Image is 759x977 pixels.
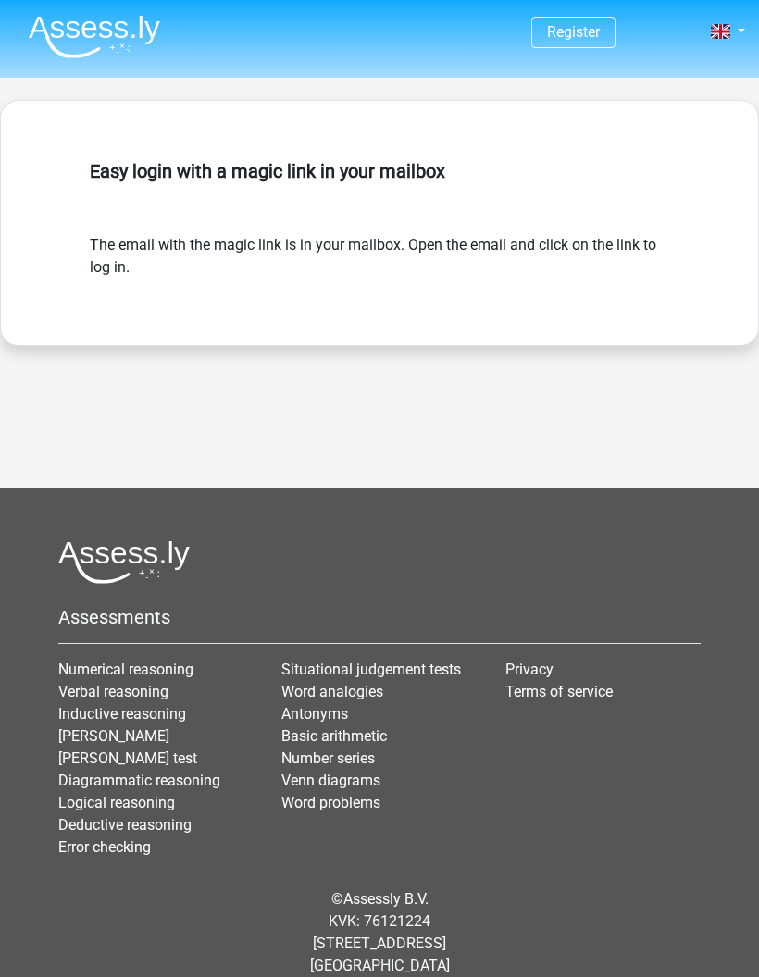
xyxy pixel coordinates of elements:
a: Privacy [505,661,554,678]
a: Terms of service [505,683,613,700]
h5: Easy login with a magic link in your mailbox [90,160,669,182]
a: Register [547,23,600,41]
a: Number series [281,749,375,767]
img: Assessly [29,15,160,58]
a: Diagrammatic reasoning [58,772,220,789]
form: The email with the magic link is in your mailbox. Open the email and click on the link to log in. [90,234,669,278]
a: Deductive reasoning [58,816,192,834]
a: Word problems [281,794,380,811]
a: Verbal reasoning [58,683,168,700]
a: [PERSON_NAME] [PERSON_NAME] test [58,727,197,767]
a: Venn diagrams [281,772,380,789]
h5: Assessments [58,606,701,628]
a: Logical reasoning [58,794,175,811]
a: Basic arithmetic [281,727,387,745]
a: Error checking [58,838,151,856]
a: Antonyms [281,705,348,723]
a: Situational judgement tests [281,661,461,678]
a: Word analogies [281,683,383,700]
a: Inductive reasoning [58,705,186,723]
a: Numerical reasoning [58,661,193,678]
img: Assessly logo [58,540,190,584]
a: Assessly B.V. [343,890,429,908]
